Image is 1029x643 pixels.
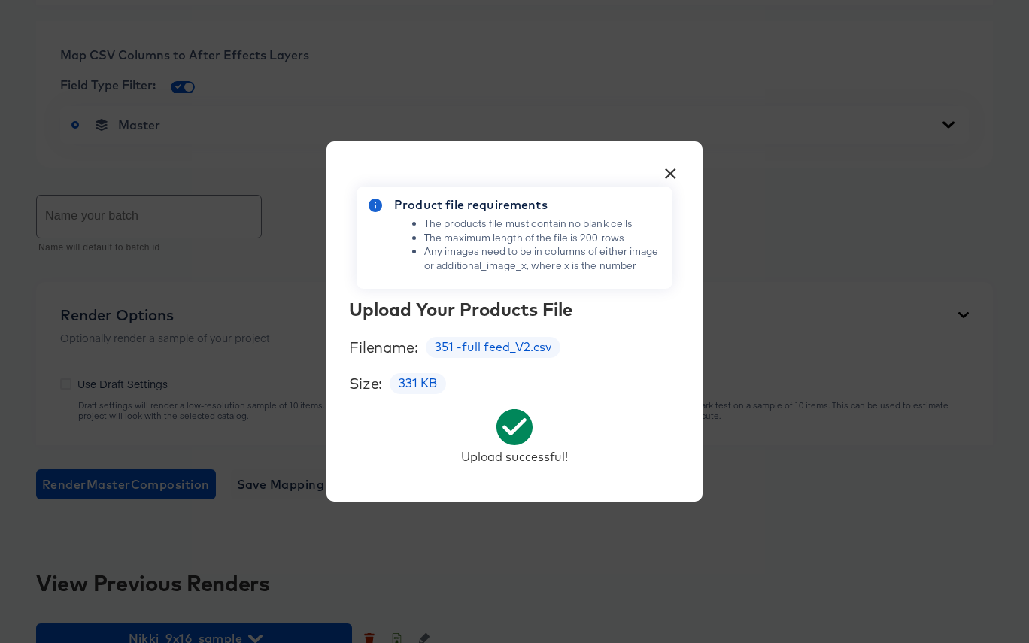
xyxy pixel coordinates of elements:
div: Upload successful! [461,449,568,464]
div: Product file requirements [394,196,666,214]
li: The maximum length of the file is 200 rows [424,231,666,245]
span: 351 -full feed_V2.csv [426,338,560,356]
button: × [657,156,684,183]
li: Any images need to be in columns of either image or additional_image_x, where x is the number [424,244,666,272]
div: Upload Your Products File [349,296,680,322]
li: The products file must contain no blank cells [424,217,666,231]
span: 331 KB [390,375,446,392]
div: Filename: [349,338,418,356]
div: Size: [349,375,382,393]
